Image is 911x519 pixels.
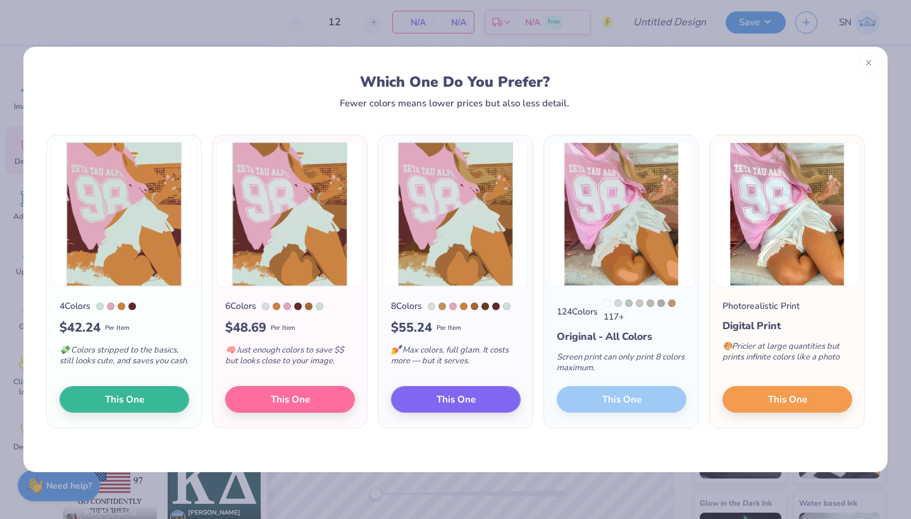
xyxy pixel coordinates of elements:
div: 8 Colors [391,299,422,313]
button: This One [391,386,521,413]
span: Per Item [437,323,461,333]
div: Original - All Colors [557,329,686,344]
span: Per Item [271,323,295,333]
div: 5665 C [625,299,633,307]
div: 7430 C [283,303,291,310]
div: Colors stripped to the basics, still looks cute, and saves you cash. [59,337,189,379]
div: 722 C [118,303,125,310]
div: 7541 C [262,303,270,310]
span: $ 48.69 [225,318,266,337]
span: 🎨 [722,341,733,352]
div: 490 C [492,303,500,310]
div: 621 C [316,303,323,310]
span: Per Item [105,323,130,333]
div: White [604,299,611,307]
img: 124 color option [549,142,693,287]
button: This One [225,386,355,413]
img: 4 color option [52,142,196,287]
div: 621 C [503,303,511,310]
img: Photorealistic preview [715,142,859,287]
div: 4 Colors [59,299,90,313]
div: 7574 C [305,303,313,310]
div: Which One Do You Prefer? [58,73,852,91]
div: 722 C [273,303,280,310]
span: 💸 [59,344,70,356]
div: 7541 C [428,303,435,310]
div: 124 Colors [557,305,598,318]
span: This One [437,392,476,407]
div: Screen print can only print 8 colors maximum. [557,344,686,386]
div: 7430 C [107,303,115,310]
div: 401 C [657,299,665,307]
div: 7430 C [449,303,457,310]
div: 7574 C [471,303,478,310]
div: 161 C [481,303,489,310]
div: 722 C [460,303,468,310]
div: Just enough colors to save $$ but looks close to your image. [225,337,355,379]
div: Fewer colors means lower prices but also less detail. [340,98,569,108]
div: 490 C [294,303,302,310]
span: This One [768,392,807,407]
div: 465 C [438,303,446,310]
div: Digital Print [722,318,852,334]
div: 413 C [647,299,654,307]
div: 621 C [614,299,622,307]
img: 6 color option [218,142,362,287]
div: Photorealistic Print [722,299,800,313]
span: $ 42.24 [59,318,101,337]
div: Max colors, full glam. It costs more — but it serves. [391,337,521,379]
button: This One [59,386,189,413]
button: This One [722,386,852,413]
div: Pricier at large quantities but prints infinite colors like a photo [722,334,852,375]
span: This One [271,392,310,407]
div: 490 C [128,303,136,310]
div: 6 Colors [225,299,256,313]
div: 4655 C [668,299,676,307]
div: 434 C [636,299,643,307]
span: 🧠 [225,344,235,356]
img: 8 color option [383,142,528,287]
div: 621 C [96,303,104,310]
span: 💅 [391,344,401,356]
span: This One [105,392,144,407]
div: 117 + [604,299,686,323]
span: $ 55.24 [391,318,432,337]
